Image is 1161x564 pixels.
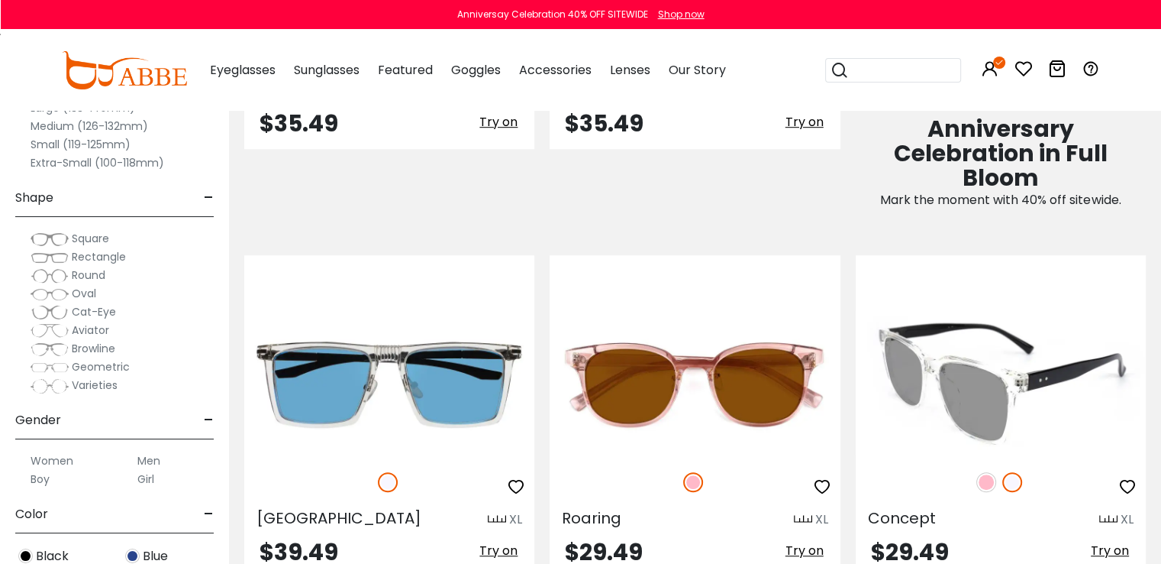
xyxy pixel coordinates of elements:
[451,61,501,79] span: Goggles
[31,117,148,135] label: Medium (126-132mm)
[650,8,705,21] a: Shop now
[1002,472,1022,492] img: Translucent
[31,323,69,339] img: Aviator.png
[72,323,109,338] span: Aviator
[880,191,1121,209] span: Mark the moment with 40% off sitewide.
[610,61,650,79] span: Lenses
[31,342,69,357] img: Browline.png
[62,51,187,89] img: abbeglasses.com
[72,286,96,301] span: Oval
[31,154,164,172] label: Extra-Small (100-118mm)
[781,541,828,561] button: Try on
[72,359,130,374] span: Geometric
[475,112,522,132] button: Try on
[669,61,726,79] span: Our Story
[256,507,421,529] span: [GEOGRAPHIC_DATA]
[785,113,824,131] span: Try on
[781,112,828,132] button: Try on
[815,511,828,529] div: XL
[72,304,116,319] span: Cat-Eye
[72,231,109,246] span: Square
[519,61,592,79] span: Accessories
[294,61,360,79] span: Sunglasses
[31,470,50,488] label: Boy
[72,249,126,264] span: Rectangle
[210,61,276,79] span: Eyeglasses
[479,542,518,559] span: Try on
[72,378,118,393] span: Varieties
[72,267,105,283] span: Round
[204,180,214,216] span: -
[683,472,703,492] img: Pink
[1099,514,1117,526] img: size ruler
[562,507,621,529] span: Roaring
[868,507,936,529] span: Concept
[479,113,518,131] span: Try on
[31,232,69,247] img: Square.png
[658,8,705,21] div: Shop now
[565,107,643,140] span: $35.49
[31,135,131,154] label: Small (119-125mm)
[894,112,1108,194] span: Anniversary Celebration in Full Bloom
[125,549,140,563] img: Blue
[856,310,1146,455] img: Translucent Concept - TR ,Universal Bridge Fit
[785,542,824,559] span: Try on
[31,378,69,394] img: Varieties.png
[31,452,73,470] label: Women
[550,310,840,455] img: Pink Roaring - TR ,Adjust Nose Pads
[794,514,812,526] img: size ruler
[976,472,996,492] img: Pink
[137,452,160,470] label: Men
[1121,511,1134,529] div: XL
[137,470,154,488] label: Girl
[457,8,648,21] div: Anniversay Celebration 40% OFF SITEWIDE
[31,268,69,284] img: Round.png
[31,360,69,375] img: Geometric.png
[475,541,522,561] button: Try on
[72,341,115,356] span: Browline
[509,511,522,529] div: XL
[378,472,398,492] img: Translucent
[244,310,534,455] img: Translucent Dublin - Combination,Metal,TR ,Adjust Nose Pads
[204,402,214,439] span: -
[260,107,338,140] span: $35.49
[1091,542,1129,559] span: Try on
[31,305,69,320] img: Cat-Eye.png
[31,250,69,265] img: Rectangle.png
[15,496,48,533] span: Color
[31,287,69,302] img: Oval.png
[204,496,214,533] span: -
[18,549,33,563] img: Black
[1086,541,1134,561] button: Try on
[378,61,433,79] span: Featured
[488,514,506,526] img: size ruler
[15,180,53,216] span: Shape
[15,402,61,439] span: Gender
